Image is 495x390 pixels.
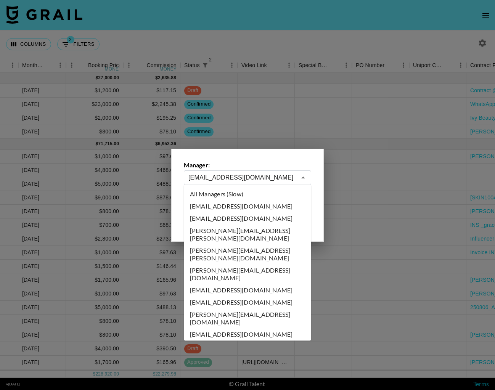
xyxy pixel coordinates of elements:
[184,200,311,212] li: [EMAIL_ADDRESS][DOMAIN_NAME]
[184,264,311,284] li: [PERSON_NAME][EMAIL_ADDRESS][DOMAIN_NAME]
[184,212,311,225] li: [EMAIL_ADDRESS][DOMAIN_NAME]
[184,161,311,169] label: Manager:
[298,172,309,183] button: Close
[184,308,311,328] li: [PERSON_NAME][EMAIL_ADDRESS][DOMAIN_NAME]
[184,284,311,296] li: [EMAIL_ADDRESS][DOMAIN_NAME]
[184,244,311,264] li: [PERSON_NAME][EMAIL_ADDRESS][PERSON_NAME][DOMAIN_NAME]
[184,328,311,340] li: [EMAIL_ADDRESS][DOMAIN_NAME]
[184,188,311,200] li: All Managers (Slow)
[184,340,311,360] li: [EMAIL_ADDRESS][PERSON_NAME][DOMAIN_NAME]
[184,225,311,244] li: [PERSON_NAME][EMAIL_ADDRESS][PERSON_NAME][DOMAIN_NAME]
[184,296,311,308] li: [EMAIL_ADDRESS][DOMAIN_NAME]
